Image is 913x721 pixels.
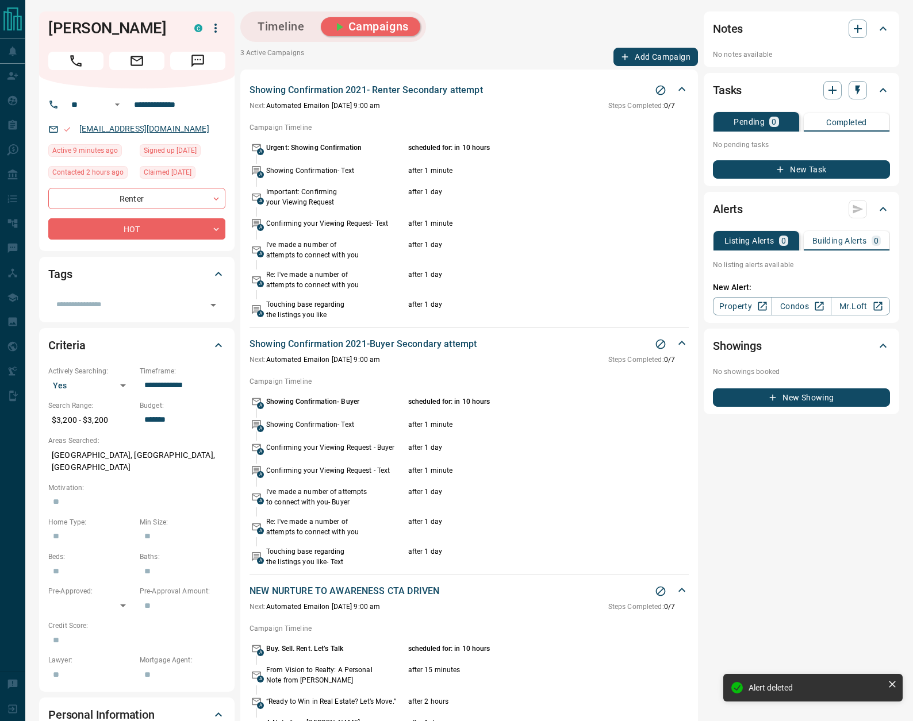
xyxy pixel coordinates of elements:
[266,299,405,320] p: Touching base regarding the listings you like
[408,218,640,229] p: after 1 minute
[140,655,225,665] p: Mortgage Agent:
[408,643,640,654] p: scheduled for: in 10 hours
[52,145,118,156] span: Active 9 minutes ago
[63,125,71,133] svg: Email Valid
[48,366,134,376] p: Actively Searching:
[48,586,134,596] p: Pre-Approved:
[266,465,405,476] p: Confirming your Viewing Request - Text
[713,282,890,294] p: New Alert:
[266,696,405,707] p: “Ready to Win in Real Estate? Let’s Move.”
[140,166,225,182] div: Tue Aug 25 2020
[266,187,405,207] p: Important: Confirming your Viewing Request
[48,218,225,240] div: HOT
[48,552,134,562] p: Beds:
[257,471,264,478] span: A
[109,52,164,70] span: Email
[48,446,225,477] p: [GEOGRAPHIC_DATA], [GEOGRAPHIC_DATA], [GEOGRAPHIC_DATA]
[257,425,264,432] span: A
[257,557,264,564] span: A
[266,165,405,176] p: Showing Confirmation- Text
[250,335,689,367] div: Showing Confirmation 2021-Buyer Secondary attemptStop CampaignNext:Automated Emailon [DATE] 9:00 ...
[812,237,867,245] p: Building Alerts
[48,144,134,160] div: Sat Aug 16 2025
[608,356,664,364] span: Steps Completed:
[713,195,890,223] div: Alerts
[713,332,890,360] div: Showings
[140,366,225,376] p: Timeframe:
[48,655,134,665] p: Lawyer:
[408,269,640,290] p: after 1 day
[48,166,134,182] div: Sat Aug 16 2025
[250,623,689,634] p: Campaign Timeline
[250,337,477,351] p: Showing Confirmation 2021-Buyer Secondary attempt
[48,483,225,493] p: Motivation:
[874,237,879,245] p: 0
[713,367,890,377] p: No showings booked
[79,124,209,133] a: [EMAIL_ADDRESS][DOMAIN_NAME]
[408,442,640,453] p: after 1 day
[408,240,640,260] p: after 1 day
[713,388,890,407] button: New Showing
[724,237,774,245] p: Listing Alerts
[266,419,405,430] p: Showing Confirmation- Text
[408,165,640,176] p: after 1 minute
[408,465,640,476] p: after 1 minute
[266,218,405,229] p: Confirming your Viewing Request- Text
[48,411,134,430] p: $3,200 - $3,200
[48,435,225,446] p: Areas Searched:
[257,676,264,683] span: A
[713,20,743,38] h2: Notes
[257,198,264,205] span: A
[48,260,225,288] div: Tags
[250,584,439,598] p: NEW NURTURE TO AWARENESS CTA DRIVEN
[257,250,264,257] span: A
[266,546,405,567] p: Touching base regarding the listings you like- Text
[608,603,664,611] span: Steps Completed:
[257,310,264,317] span: A
[266,442,405,453] p: Confirming your Viewing Request - Buyer
[250,83,483,97] p: Showing Confirmation 2021- Renter Secondary attempt
[408,487,640,507] p: after 1 day
[608,101,675,111] p: 0 / 7
[408,516,640,537] p: after 1 day
[240,48,304,66] p: 3 Active Campaigns
[608,602,675,612] p: 0 / 7
[408,299,640,320] p: after 1 day
[250,122,689,133] p: Campaign Timeline
[266,643,405,654] p: Buy. Sell. Rent. Let’s Talk
[408,142,640,153] p: scheduled for: in 10 hours
[257,702,264,709] span: A
[713,260,890,270] p: No listing alerts available
[408,396,640,407] p: scheduled for: in 10 hours
[140,400,225,411] p: Budget:
[48,265,72,283] h2: Tags
[266,487,405,507] p: I've made a number of attempts to connect with you- Buyer
[266,269,405,290] p: Re: I've made a number of attempts to connect with you
[48,19,177,37] h1: [PERSON_NAME]
[250,582,689,614] div: NEW NURTURE TO AWARENESS CTA DRIVENStop CampaignNext:Automated Emailon [DATE] 9:00 amSteps Comple...
[608,354,675,365] p: 0 / 7
[52,167,124,178] span: Contacted 2 hours ago
[713,337,762,355] h2: Showings
[250,376,689,387] p: Campaign Timeline
[613,48,698,66] button: Add Campaign
[713,76,890,104] div: Tasks
[826,118,867,126] p: Completed
[48,188,225,209] div: Renter
[652,336,669,353] button: Stop Campaign
[140,517,225,527] p: Min Size:
[652,583,669,600] button: Stop Campaign
[250,102,266,110] span: Next:
[48,52,103,70] span: Call
[266,142,405,153] p: Urgent: Showing Confirmation
[408,665,640,685] p: after 15 minutes
[257,148,264,155] span: A
[266,516,405,537] p: Re: I've made a number of attempts to connect with you
[257,280,264,287] span: A
[257,402,264,409] span: A
[144,167,191,178] span: Claimed [DATE]
[266,240,405,260] p: I've made a number of attempts to connect with you
[250,603,266,611] span: Next:
[140,552,225,562] p: Baths:
[48,620,225,631] p: Credit Score:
